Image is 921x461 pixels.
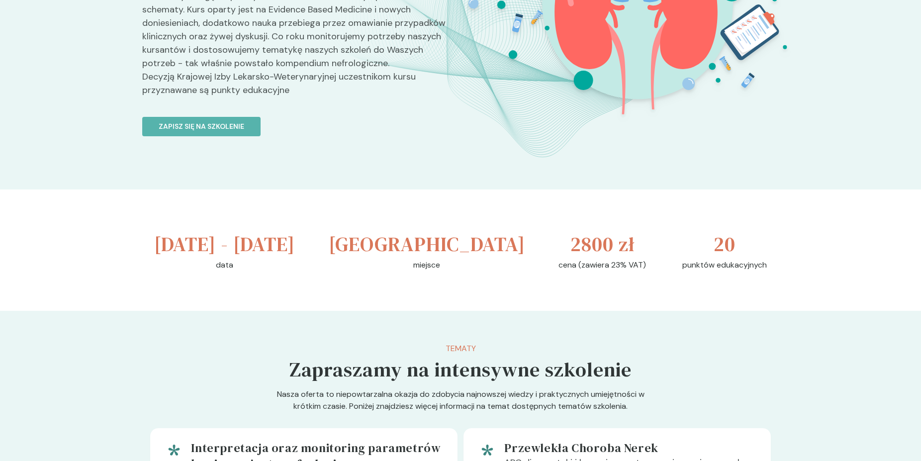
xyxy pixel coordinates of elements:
[558,259,646,271] p: cena (zawiera 23% VAT)
[329,229,525,259] h3: [GEOGRAPHIC_DATA]
[504,440,755,456] h5: Przewlekła Choroba Nerek
[289,355,632,384] h5: Zapraszamy na intensywne szkolenie
[154,229,295,259] h3: [DATE] - [DATE]
[413,259,440,271] p: miejsce
[159,121,244,132] p: Zapisz się na szkolenie
[270,388,651,428] p: Nasza oferta to niepowtarzalna okazja do zdobycia najnowszej wiedzy i praktycznych umiejętności w...
[216,259,233,271] p: data
[682,259,767,271] p: punktów edukacyjnych
[142,117,261,136] button: Zapisz się na szkolenie
[289,343,632,355] p: Tematy
[142,105,453,136] a: Zapisz się na szkolenie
